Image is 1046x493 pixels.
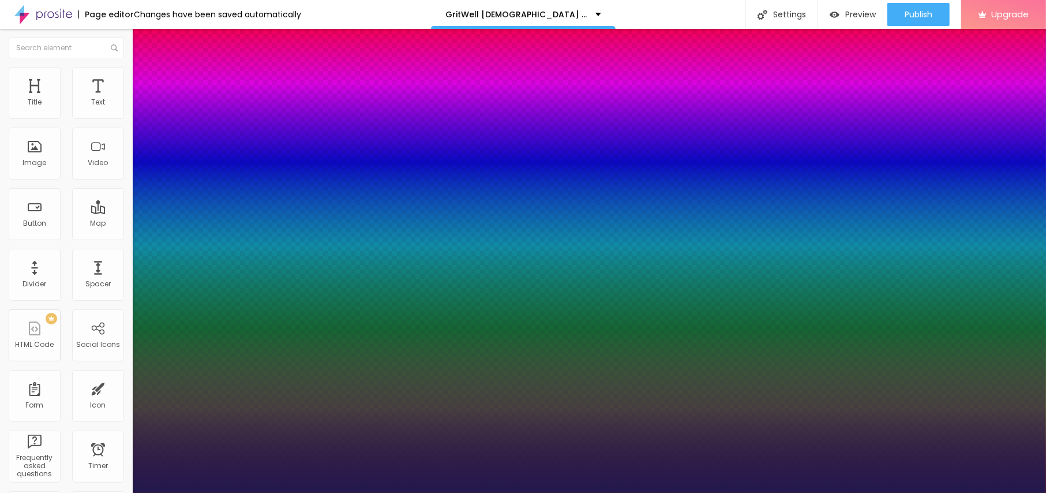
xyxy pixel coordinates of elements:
[111,44,118,51] img: Icone
[88,462,108,470] div: Timer
[845,10,876,19] span: Preview
[887,3,950,26] button: Publish
[758,10,767,20] img: Icone
[991,9,1029,19] span: Upgrade
[12,454,57,479] div: Frequently asked questions
[91,98,105,106] div: Text
[23,219,46,227] div: Button
[818,3,887,26] button: Preview
[905,10,932,19] span: Publish
[9,38,124,58] input: Search element
[23,159,47,167] div: Image
[28,98,42,106] div: Title
[88,159,108,167] div: Video
[91,401,106,409] div: Icon
[91,219,106,227] div: Map
[830,10,839,20] img: view-1.svg
[134,10,301,18] div: Changes have been saved automatically
[26,401,44,409] div: Form
[85,280,111,288] div: Spacer
[445,10,587,18] p: GritWell [DEMOGRAPHIC_DATA] Performance
[78,10,134,18] div: Page editor
[76,341,120,349] div: Social Icons
[23,280,47,288] div: Divider
[16,341,54,349] div: HTML Code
